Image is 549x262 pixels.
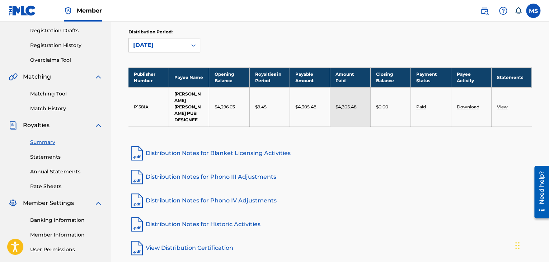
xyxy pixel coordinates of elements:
[128,87,169,126] td: P158IA
[128,192,146,209] img: pdf
[128,192,532,209] a: Distribution Notes for Phono IV Adjustments
[480,6,489,15] img: search
[529,163,549,221] iframe: Resource Center
[128,216,532,233] a: Distribution Notes for Historic Activities
[9,5,36,16] img: MLC Logo
[209,67,249,87] th: Opening Balance
[128,168,146,186] img: pdf
[30,90,103,98] a: Matching Tool
[94,72,103,81] img: expand
[526,4,540,18] div: User Menu
[23,72,51,81] span: Matching
[255,104,267,110] p: $9.45
[290,67,330,87] th: Payable Amount
[128,168,532,186] a: Distribution Notes for Phono III Adjustments
[30,246,103,253] a: User Permissions
[64,6,72,15] img: Top Rightsholder
[249,67,290,87] th: Royalties in Period
[128,67,169,87] th: Publisher Number
[94,121,103,130] img: expand
[30,183,103,190] a: Rate Sheets
[128,239,532,257] a: View Distribution Certification
[410,67,451,87] th: Payment Status
[30,231,103,239] a: Member Information
[128,145,532,162] a: Distribution Notes for Blanket Licensing Activities
[23,121,50,130] span: Royalties
[370,67,410,87] th: Closing Balance
[491,67,531,87] th: Statements
[30,216,103,224] a: Banking Information
[9,72,18,81] img: Matching
[128,239,146,257] img: pdf
[169,87,209,126] td: [PERSON_NAME] [PERSON_NAME] PUB DESIGNEE
[169,67,209,87] th: Payee Name
[23,199,74,207] span: Member Settings
[128,29,200,35] p: Distribution Period:
[335,104,357,110] p: $4,305.48
[330,67,370,87] th: Amount Paid
[30,139,103,146] a: Summary
[30,27,103,34] a: Registration Drafts
[515,7,522,14] div: Notifications
[295,104,316,110] p: $4,305.48
[128,216,146,233] img: pdf
[30,168,103,176] a: Annual Statements
[513,228,549,262] div: Widget de chat
[133,41,183,50] div: [DATE]
[496,4,510,18] div: Help
[30,153,103,161] a: Statements
[128,145,146,162] img: pdf
[456,104,479,109] a: Download
[477,4,492,18] a: Public Search
[515,235,520,256] div: Arrastrar
[30,105,103,112] a: Match History
[30,56,103,64] a: Overclaims Tool
[497,104,508,109] a: View
[513,228,549,262] iframe: Chat Widget
[451,67,491,87] th: Payee Activity
[416,104,426,109] a: Paid
[94,199,103,207] img: expand
[30,42,103,49] a: Registration History
[376,104,388,110] p: $0.00
[9,199,17,207] img: Member Settings
[215,104,235,110] p: $4,296.03
[499,6,507,15] img: help
[9,121,17,130] img: Royalties
[77,6,102,15] span: Member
